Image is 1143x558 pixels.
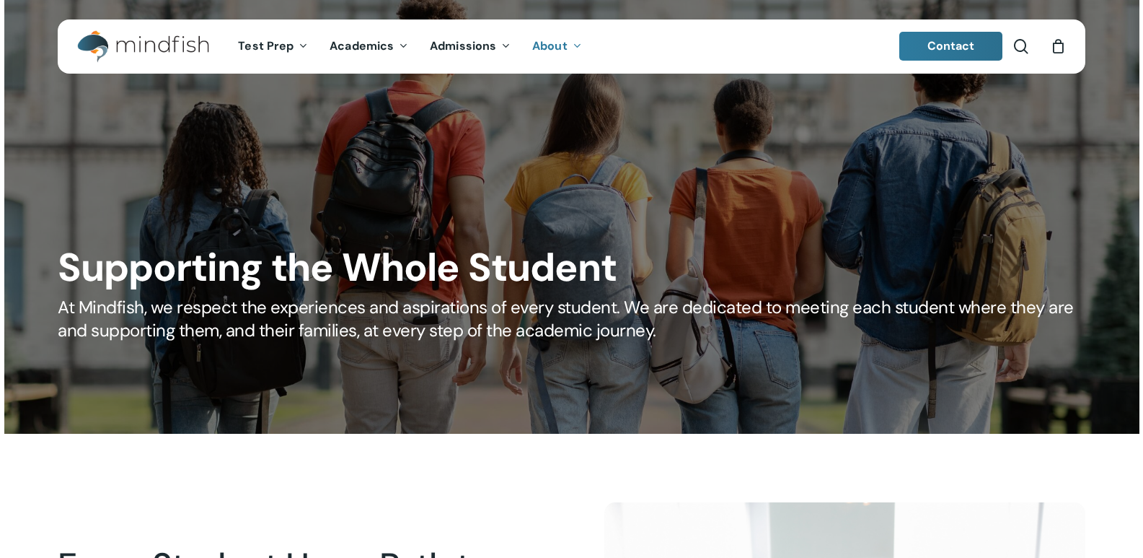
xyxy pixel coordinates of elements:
a: Contact [899,32,1003,61]
a: Test Prep [227,40,319,53]
span: Admissions [430,38,496,53]
h5: At Mindfish, we respect the experiences and aspirations of every student. We are dedicated to mee... [58,296,1085,342]
span: About [532,38,568,53]
header: Main Menu [58,19,1085,74]
nav: Main Menu [227,19,592,74]
a: Cart [1050,38,1066,54]
h1: Supporting the Whole Student [58,245,1085,291]
a: Admissions [419,40,521,53]
span: Test Prep [238,38,294,53]
span: Contact [927,38,975,53]
a: Academics [319,40,419,53]
a: About [521,40,593,53]
span: Academics [330,38,394,53]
